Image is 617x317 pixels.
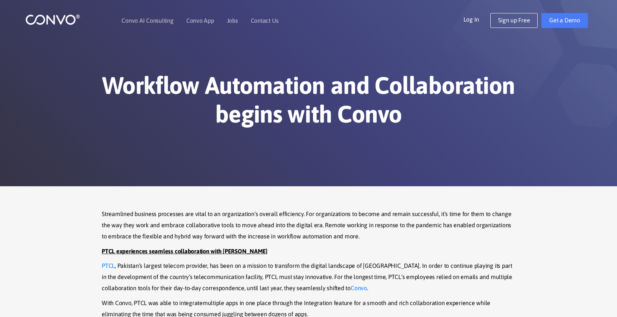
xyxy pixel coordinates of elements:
p: , Pakistan’s largest telecom provider, has been on a mission to transform the digital landscape o... [102,260,515,294]
h1: Workflow Automation and Collaboration begins with Convo [102,71,515,134]
a: PTCL [102,260,115,272]
a: Convo [351,283,367,294]
p: Streamlined business processes are vital to an organization’s overall efficiency. For organizatio... [102,209,515,242]
a: Convo App [186,18,214,23]
a: Jobs [227,18,238,23]
a: Convo AI Consulting [121,18,173,23]
a: Contact Us [251,18,279,23]
a: Get a Demo [541,13,588,28]
a: Log In [463,13,491,25]
a: Sign up Free [490,13,538,28]
img: logo_1.png [25,14,80,25]
u: PTCL experiences seamless collaboration with [PERSON_NAME] [102,248,268,254]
